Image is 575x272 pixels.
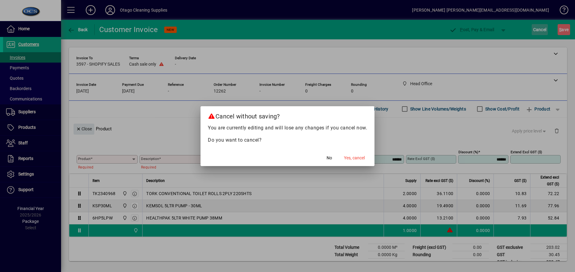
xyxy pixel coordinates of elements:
[327,155,332,161] span: No
[342,153,367,164] button: Yes, cancel
[208,136,367,144] p: Do you want to cancel?
[344,155,365,161] span: Yes, cancel
[320,153,339,164] button: No
[201,106,374,124] h2: Cancel without saving?
[208,124,367,132] p: You are currently editing and will lose any changes if you cancel now.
